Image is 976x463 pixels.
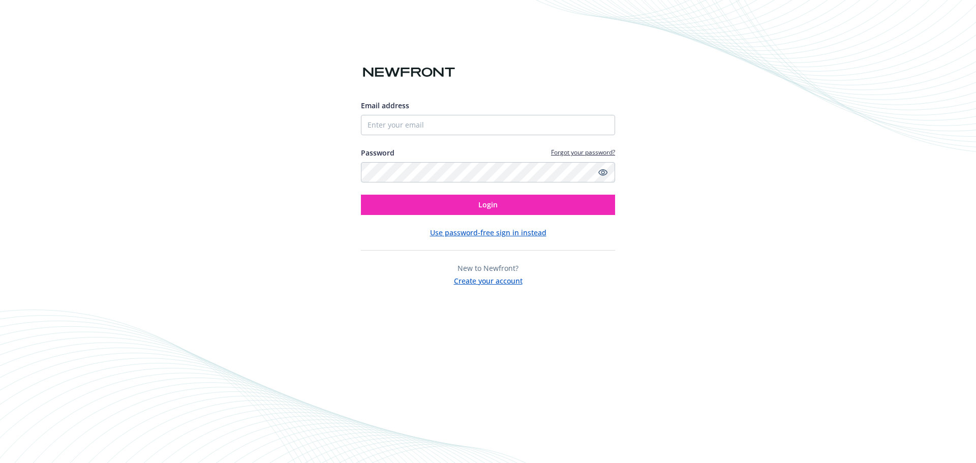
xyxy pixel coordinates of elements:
[361,147,394,158] label: Password
[361,64,457,81] img: Newfront logo
[361,101,409,110] span: Email address
[430,227,546,238] button: Use password-free sign in instead
[454,273,523,286] button: Create your account
[361,195,615,215] button: Login
[457,263,518,273] span: New to Newfront?
[551,148,615,157] a: Forgot your password?
[478,200,498,209] span: Login
[361,115,615,135] input: Enter your email
[597,166,609,178] a: Show password
[361,162,615,182] input: Enter your password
